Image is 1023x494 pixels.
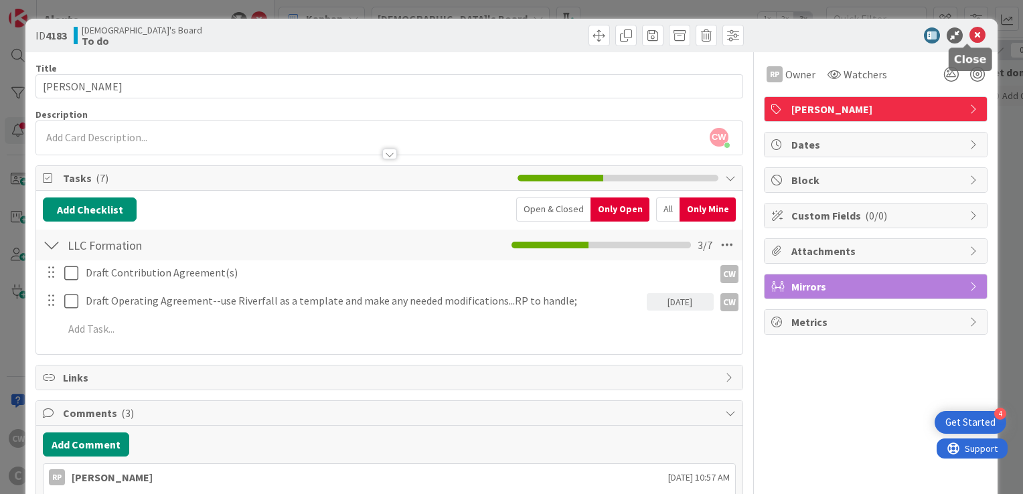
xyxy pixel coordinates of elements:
span: CW [710,128,728,147]
div: [PERSON_NAME] [72,469,153,485]
input: Add Checklist... [63,233,364,257]
span: [DEMOGRAPHIC_DATA]'s Board [82,25,202,35]
input: type card name here... [35,74,743,98]
span: Block [791,172,963,188]
span: Links [63,369,718,386]
p: Draft Operating Agreement--use Riverfall as a template and make any needed modifications...RP to ... [86,293,641,309]
button: Add Checklist [43,197,137,222]
span: Watchers [844,66,887,82]
div: All [656,197,680,222]
span: ( 3 ) [121,406,134,420]
div: Only Open [591,197,649,222]
span: [DATE] 10:57 AM [668,471,730,485]
span: ID [35,27,67,44]
b: To do [82,35,202,46]
button: Add Comment [43,432,129,457]
div: RP [767,66,783,82]
span: Tasks [63,170,511,186]
span: ( 0/0 ) [865,209,887,222]
span: Dates [791,137,963,153]
span: Mirrors [791,278,963,295]
span: 3 / 7 [698,237,712,253]
div: Open Get Started checklist, remaining modules: 4 [935,411,1006,434]
span: Owner [785,66,815,82]
label: Title [35,62,57,74]
span: [PERSON_NAME] [791,101,963,117]
p: Draft Contribution Agreement(s) [86,265,708,280]
div: RP [49,469,65,485]
div: CW [720,293,738,311]
span: Metrics [791,314,963,330]
div: 4 [994,408,1006,420]
div: Open & Closed [516,197,591,222]
div: CW [720,265,738,283]
span: Custom Fields [791,208,963,224]
div: Get Started [945,416,996,429]
b: 4183 [46,29,67,42]
div: Only Mine [680,197,736,222]
span: Attachments [791,243,963,259]
span: Support [28,2,61,18]
span: ( 7 ) [96,171,108,185]
h5: Close [954,53,987,66]
span: Comments [63,405,718,421]
div: [DATE] [647,293,714,311]
span: Description [35,108,88,120]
